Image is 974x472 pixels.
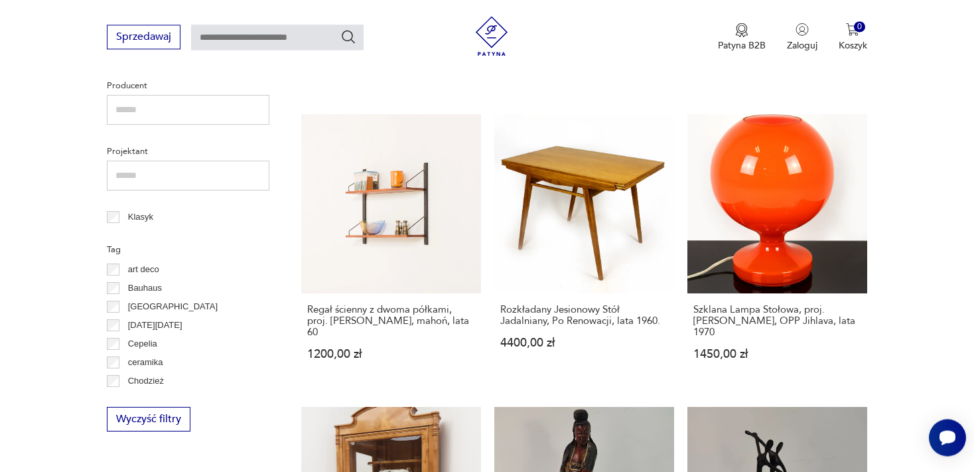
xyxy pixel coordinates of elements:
p: Koszyk [839,39,867,52]
h3: Rozkładany Jesionowy Stół Jadalniany, Po Renowacji, lata 1960. [500,304,668,327]
a: Regał ścienny z dwoma półkami, proj. Poul Cadovius, mahoń, lata 60Regał ścienny z dwoma półkami, ... [301,114,481,386]
button: Zaloguj [787,23,817,52]
p: Projektant [107,144,269,159]
button: Patyna B2B [718,23,766,52]
p: [DATE][DATE] [128,318,182,333]
p: Ćmielów [128,392,161,407]
a: Rozkładany Jesionowy Stół Jadalniany, Po Renowacji, lata 1960.Rozkładany Jesionowy Stół Jadalnian... [494,114,674,386]
img: Ikona koszyka [846,23,859,36]
p: 1200,00 zł [307,349,475,360]
p: 1450,00 zł [693,349,861,360]
h3: Szklana Lampa Stołowa, proj. [PERSON_NAME], OPP Jihlava, lata 1970 [693,304,861,338]
h3: Regał ścienny z dwoma półkami, proj. [PERSON_NAME], mahoń, lata 60 [307,304,475,338]
p: Patyna B2B [718,39,766,52]
p: Zaloguj [787,39,817,52]
a: Sprzedawaj [107,33,180,42]
a: Ikona medaluPatyna B2B [718,23,766,52]
p: Klasyk [128,210,153,224]
div: 0 [854,21,865,33]
button: Wyczyść filtry [107,407,190,432]
p: ceramika [128,355,163,370]
p: art deco [128,262,159,277]
a: Szklana Lampa Stołowa, proj. Stepan Tabery, OPP Jihlava, lata 1970Szklana Lampa Stołowa, proj. [P... [687,114,867,386]
p: Bauhaus [128,281,162,295]
button: Szukaj [340,29,356,44]
p: Tag [107,242,269,257]
img: Ikonka użytkownika [796,23,809,36]
p: [GEOGRAPHIC_DATA] [128,299,218,314]
img: Ikona medalu [735,23,748,37]
p: 4400,00 zł [500,337,668,349]
p: Cepelia [128,337,157,351]
button: Sprzedawaj [107,25,180,49]
button: 0Koszyk [839,23,867,52]
img: Patyna - sklep z meblami i dekoracjami vintage [472,16,512,56]
p: Producent [107,78,269,93]
p: Chodzież [128,374,164,388]
iframe: Smartsupp widget button [929,419,966,456]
